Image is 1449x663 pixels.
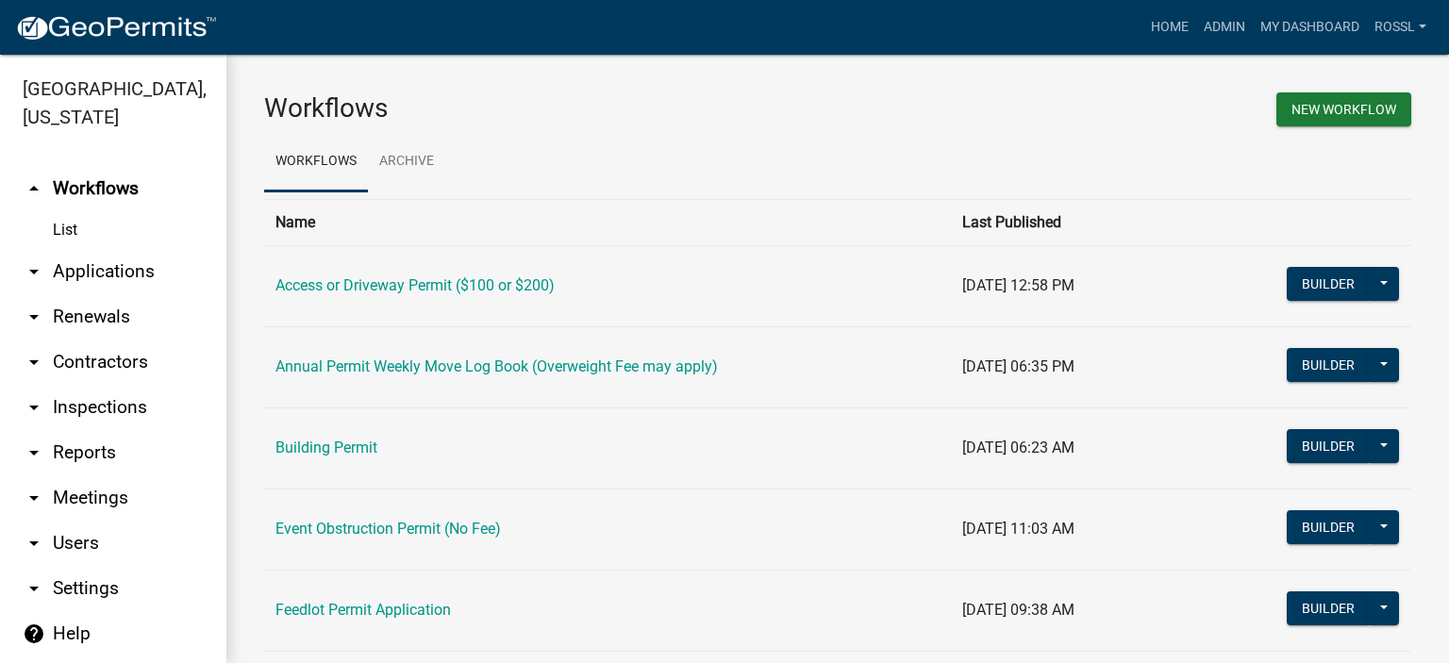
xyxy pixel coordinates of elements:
button: Builder [1287,429,1370,463]
i: arrow_drop_down [23,351,45,373]
a: My Dashboard [1253,9,1367,45]
i: arrow_drop_down [23,396,45,419]
a: Access or Driveway Permit ($100 or $200) [275,276,555,294]
span: [DATE] 12:58 PM [962,276,1074,294]
a: Workflows [264,132,368,192]
i: arrow_drop_down [23,260,45,283]
i: arrow_drop_down [23,306,45,328]
i: arrow_drop_up [23,177,45,200]
span: [DATE] 06:23 AM [962,439,1074,456]
a: Annual Permit Weekly Move Log Book (Overweight Fee may apply) [275,357,718,375]
a: Admin [1196,9,1253,45]
i: arrow_drop_down [23,441,45,464]
a: Event Obstruction Permit (No Fee) [275,520,501,538]
i: arrow_drop_down [23,577,45,600]
i: help [23,622,45,645]
button: New Workflow [1276,92,1411,126]
button: Builder [1287,348,1370,382]
span: [DATE] 11:03 AM [962,520,1074,538]
button: Builder [1287,267,1370,301]
button: Builder [1287,591,1370,625]
th: Name [264,199,951,245]
h3: Workflows [264,92,824,124]
a: Archive [368,132,445,192]
button: Builder [1287,510,1370,544]
span: [DATE] 09:38 AM [962,601,1074,619]
span: [DATE] 06:35 PM [962,357,1074,375]
th: Last Published [951,199,1245,245]
a: RossL [1367,9,1434,45]
a: Home [1143,9,1196,45]
a: Building Permit [275,439,377,456]
a: Feedlot Permit Application [275,601,451,619]
i: arrow_drop_down [23,532,45,555]
i: arrow_drop_down [23,487,45,509]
